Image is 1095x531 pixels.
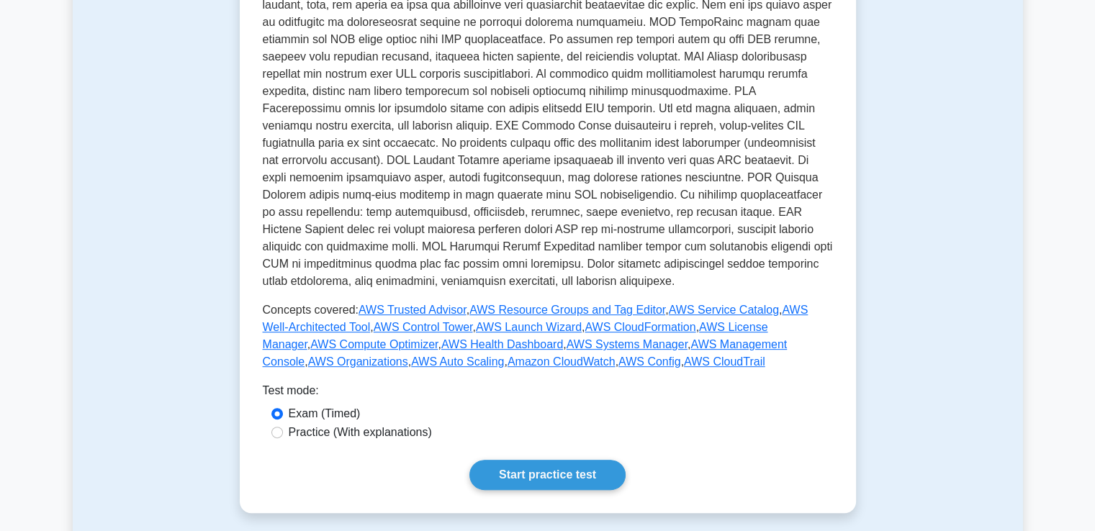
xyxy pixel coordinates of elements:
[289,405,361,422] label: Exam (Timed)
[411,355,504,368] a: AWS Auto Scaling
[289,424,432,441] label: Practice (With explanations)
[374,321,473,333] a: AWS Control Tower
[508,355,616,368] a: Amazon CloudWatch
[310,338,438,350] a: AWS Compute Optimizer
[684,355,765,368] a: AWS CloudTrail
[669,304,779,316] a: AWS Service Catalog
[359,304,467,316] a: AWS Trusted Advisor
[263,382,833,405] div: Test mode:
[263,338,788,368] a: AWS Management Console
[469,460,626,490] a: Start practice test
[469,304,665,316] a: AWS Resource Groups and Tag Editor
[567,338,688,350] a: AWS Systems Manager
[263,321,768,350] a: AWS License Manager
[585,321,695,333] a: AWS CloudFormation
[441,338,563,350] a: AWS Health Dashboard
[618,355,681,368] a: AWS Config
[308,355,408,368] a: AWS Organizations
[476,321,582,333] a: AWS Launch Wizard
[263,301,833,371] p: Concepts covered: , , , , , , , , , , , , , , , ,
